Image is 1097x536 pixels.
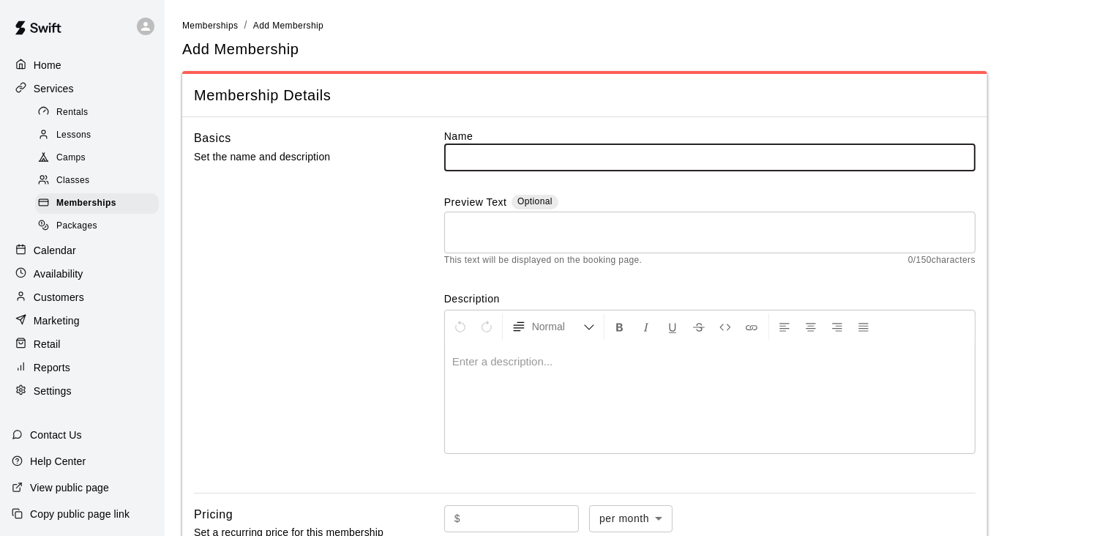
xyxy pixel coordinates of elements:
[517,196,553,206] span: Optional
[35,193,165,215] a: Memberships
[444,129,976,144] label: Name
[194,148,397,166] p: Set the name and description
[772,313,797,340] button: Left Align
[34,267,83,281] p: Availability
[34,313,80,328] p: Marketing
[35,170,165,193] a: Classes
[34,360,70,375] p: Reports
[182,21,238,31] span: Memberships
[739,313,764,340] button: Insert Link
[35,171,159,191] div: Classes
[607,313,632,340] button: Format Bold
[30,507,130,521] p: Copy public page link
[182,40,299,59] h5: Add Membership
[444,291,976,306] label: Description
[12,333,153,355] a: Retail
[12,310,153,332] a: Marketing
[56,128,91,143] span: Lessons
[444,253,643,268] span: This text will be displayed on the booking page.
[56,105,89,120] span: Rentals
[35,193,159,214] div: Memberships
[660,313,685,340] button: Format Underline
[444,195,507,212] label: Preview Text
[686,313,711,340] button: Format Strikethrough
[30,480,109,495] p: View public page
[182,19,238,31] a: Memberships
[35,148,159,168] div: Camps
[474,313,499,340] button: Redo
[34,290,84,305] p: Customers
[56,151,86,165] span: Camps
[35,215,165,238] a: Packages
[532,319,583,334] span: Normal
[30,454,86,469] p: Help Center
[12,286,153,308] a: Customers
[35,124,165,146] a: Lessons
[253,21,323,31] span: Add Membership
[713,313,738,340] button: Insert Code
[56,219,97,234] span: Packages
[244,18,247,33] li: /
[56,196,116,211] span: Memberships
[35,125,159,146] div: Lessons
[35,216,159,237] div: Packages
[12,263,153,285] a: Availability
[12,54,153,76] a: Home
[34,81,74,96] p: Services
[194,129,231,148] h6: Basics
[798,313,823,340] button: Center Align
[30,428,82,442] p: Contact Us
[194,505,233,524] h6: Pricing
[194,86,976,105] span: Membership Details
[12,78,153,100] a: Services
[589,505,673,532] div: per month
[35,147,165,170] a: Camps
[12,239,153,261] a: Calendar
[454,511,460,526] p: $
[825,313,850,340] button: Right Align
[506,313,601,340] button: Formatting Options
[34,58,61,72] p: Home
[851,313,876,340] button: Justify Align
[634,313,659,340] button: Format Italics
[908,253,976,268] span: 0 / 150 characters
[34,243,76,258] p: Calendar
[448,313,473,340] button: Undo
[56,174,89,188] span: Classes
[12,357,153,379] a: Reports
[12,380,153,402] a: Settings
[35,101,165,124] a: Rentals
[35,103,159,123] div: Rentals
[34,337,61,351] p: Retail
[34,384,72,398] p: Settings
[182,18,1079,34] nav: breadcrumb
